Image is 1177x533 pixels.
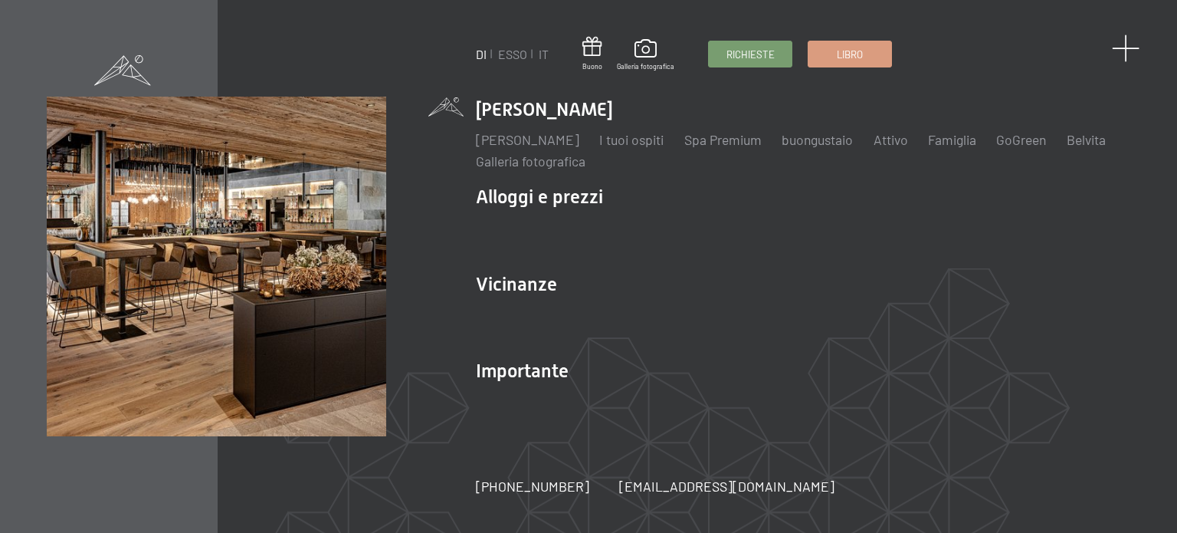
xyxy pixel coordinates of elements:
[582,62,602,71] font: Buono
[476,478,589,495] font: [PHONE_NUMBER]
[619,477,834,496] a: [EMAIL_ADDRESS][DOMAIN_NAME]
[599,131,664,148] a: I tuoi ospiti
[837,48,863,61] font: Libro
[619,478,834,495] font: [EMAIL_ADDRESS][DOMAIN_NAME]
[782,131,853,148] a: buongustaio
[874,131,908,148] a: Attivo
[582,37,602,71] a: Buono
[476,153,585,169] a: Galleria fotografica
[928,131,976,148] a: Famiglia
[726,48,775,61] font: Richieste
[498,47,527,61] a: ESSO
[808,41,891,67] a: Libro
[684,131,762,148] a: Spa Premium
[1067,131,1106,148] a: Belvita
[996,131,1046,148] a: GoGreen
[476,47,487,61] a: DI
[476,131,579,148] a: [PERSON_NAME]
[617,62,674,71] font: Galleria fotografica
[539,47,549,61] a: IT
[617,39,674,71] a: Galleria fotografica
[709,41,792,67] a: Richieste
[476,477,589,496] a: [PHONE_NUMBER]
